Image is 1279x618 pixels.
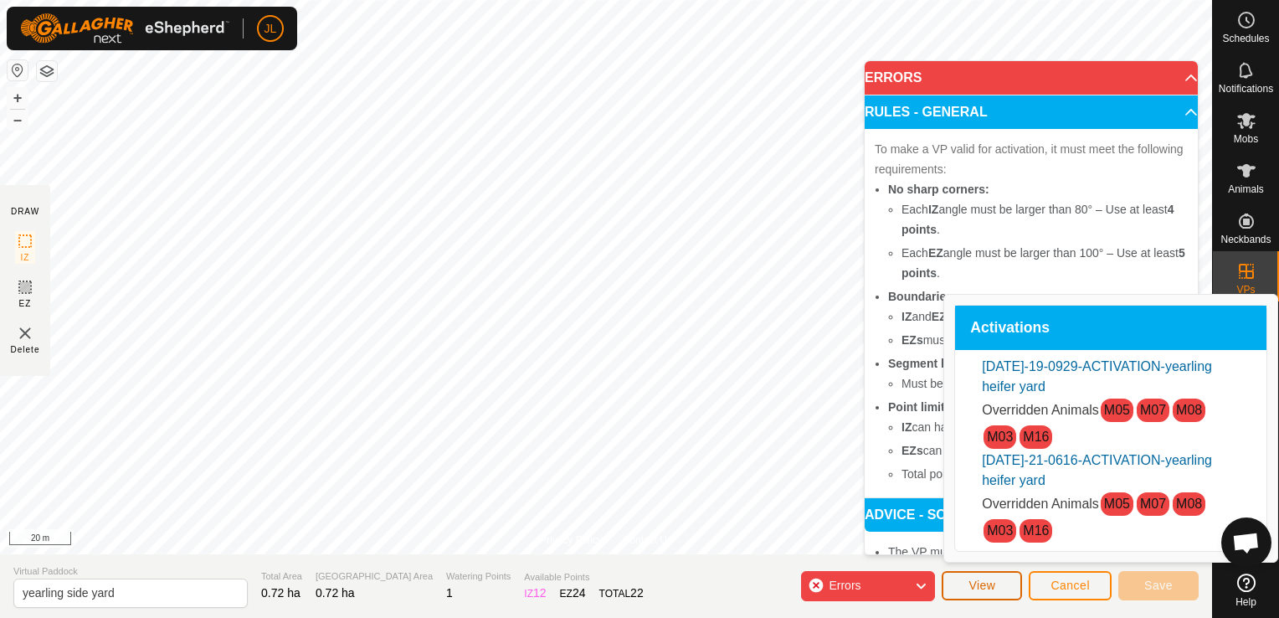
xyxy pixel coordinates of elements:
[1023,523,1049,538] a: M16
[533,586,547,600] span: 12
[1222,33,1269,44] span: Schedules
[968,579,995,592] span: View
[1104,403,1130,417] a: M05
[13,564,248,579] span: Virtual Paddock
[1213,567,1279,614] a: Help
[928,246,943,260] b: EZ
[1234,134,1258,144] span: Mobs
[1228,184,1264,194] span: Animals
[875,142,1184,176] span: To make a VP valid for activation, it must meet the following requirements:
[1144,579,1173,592] span: Save
[901,243,1188,283] li: Each angle must be larger than 100° – Use at least .
[982,359,1212,394] a: [DATE]-19-0929-ACTIVATION-yearling heifer yard
[829,579,860,592] span: Errors
[901,440,1188,461] li: can have a combined total of .
[524,585,546,602] div: IZ
[1176,497,1202,511] a: M08
[901,203,1174,236] b: 4 points
[37,61,57,81] button: Map Layers
[1118,571,1199,600] button: Save
[11,205,39,218] div: DRAW
[901,333,923,347] b: EZs
[932,310,953,323] b: EZs
[901,420,912,434] b: IZ
[901,246,1185,280] b: 5 points
[970,321,1050,336] span: Activations
[1029,571,1112,600] button: Cancel
[11,343,40,356] span: Delete
[1023,430,1049,444] a: M16
[942,571,1022,600] button: View
[316,586,355,600] span: 0.72 ha
[888,290,957,303] b: Boundaries:
[265,20,277,38] span: JL
[901,464,1188,484] li: Total points of and together cannot exceed .
[982,453,1212,487] a: [DATE]-21-0616-ACTIVATION-yearling heifer yard
[1236,285,1255,295] span: VPs
[540,533,603,548] a: Privacy Policy
[982,403,1099,417] span: Overridden Animals
[1104,497,1130,511] a: M05
[1140,403,1166,417] a: M07
[573,586,586,600] span: 24
[261,569,302,584] span: Total Area
[901,330,1188,350] li: must have around them.
[865,106,988,119] span: RULES - GENERAL
[888,542,1188,562] li: The VP must VP drawing .
[560,585,586,602] div: EZ
[901,444,923,457] b: EZs
[888,400,955,414] b: Point limits:
[865,498,1198,532] p-accordion-header: ADVICE - SCHEDULED MOVES
[1219,84,1273,94] span: Notifications
[865,508,1062,522] span: ADVICE - SCHEDULED MOVES
[865,71,922,85] span: ERRORS
[901,373,1188,394] li: Must be between and .
[623,533,672,548] a: Contact Us
[1050,579,1090,592] span: Cancel
[19,297,32,310] span: EZ
[901,310,912,323] b: IZ
[865,129,1198,497] p-accordion-content: RULES - GENERAL
[901,199,1188,239] li: Each angle must be larger than 80° – Use at least .
[901,306,1188,327] li: and must not or themselves.
[865,95,1198,129] p-accordion-header: RULES - GENERAL
[261,586,300,600] span: 0.72 ha
[446,586,453,600] span: 1
[21,251,30,264] span: IZ
[1221,518,1271,568] div: Open chat
[446,569,511,584] span: Watering Points
[8,88,28,108] button: +
[15,323,35,343] img: VP
[1220,234,1271,245] span: Neckbands
[8,60,28,80] button: Reset Map
[1176,403,1202,417] a: M08
[599,585,644,602] div: TOTAL
[987,430,1013,444] a: M03
[901,417,1188,437] li: can have a maximum of .
[1140,497,1166,511] a: M07
[316,569,433,584] span: [GEOGRAPHIC_DATA] Area
[987,523,1013,538] a: M03
[524,570,643,585] span: Available Points
[982,497,1099,511] span: Overridden Animals
[20,13,229,44] img: Gallagher Logo
[8,110,28,130] button: –
[888,183,989,196] b: No sharp corners:
[1235,597,1256,607] span: Help
[888,357,980,370] b: Segment length:
[865,61,1198,95] p-accordion-header: ERRORS
[928,203,938,216] b: IZ
[630,586,644,600] span: 22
